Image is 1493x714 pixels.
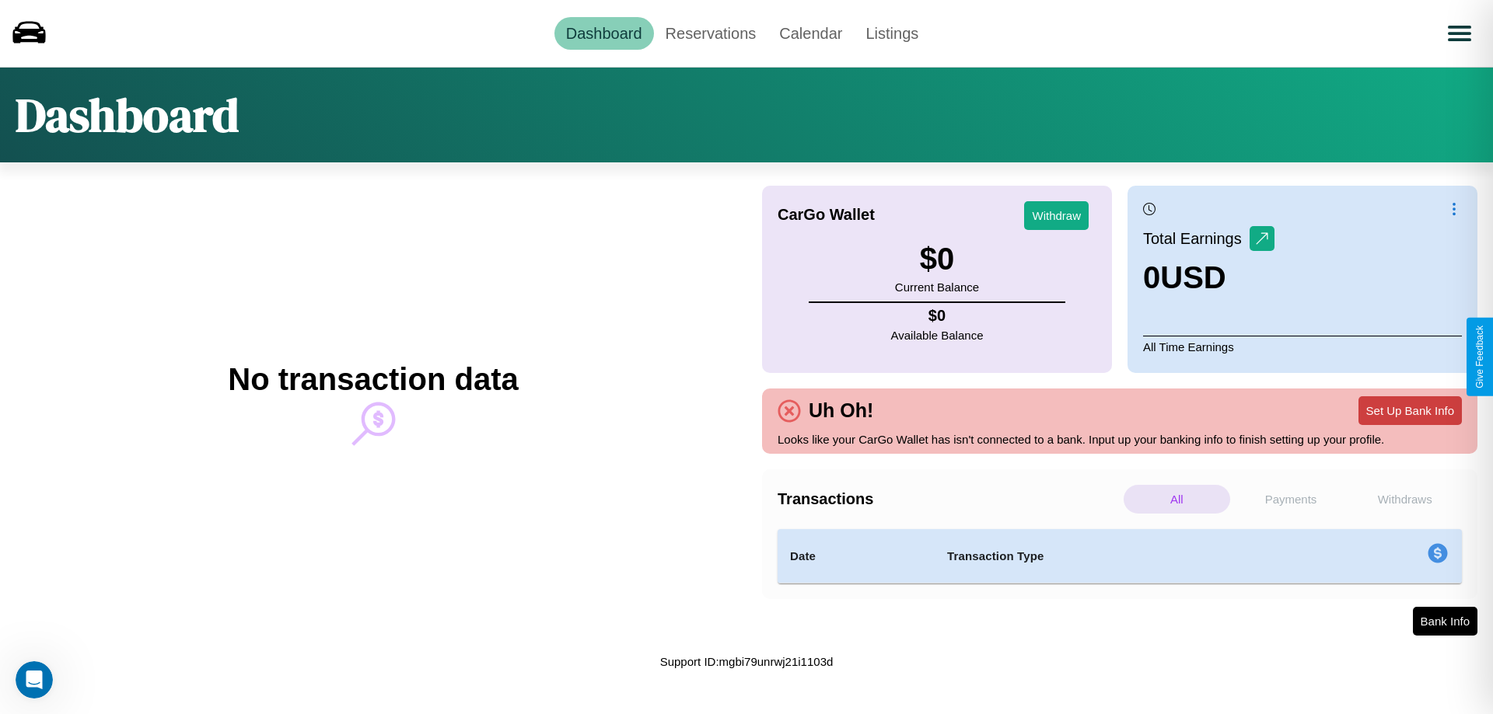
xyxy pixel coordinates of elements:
[767,17,854,50] a: Calendar
[778,429,1462,450] p: Looks like your CarGo Wallet has isn't connected to a bank. Input up your banking info to finish ...
[1358,396,1462,425] button: Set Up Bank Info
[790,547,922,566] h4: Date
[1143,260,1274,295] h3: 0 USD
[228,362,518,397] h2: No transaction data
[1351,485,1458,514] p: Withdraws
[778,490,1120,508] h4: Transactions
[1438,12,1481,55] button: Open menu
[1143,336,1462,357] p: All Time Earnings
[947,547,1300,566] h4: Transaction Type
[801,399,881,422] h4: Uh Oh!
[891,325,984,346] p: Available Balance
[1474,326,1485,388] div: Give Feedback
[660,651,834,672] p: Support ID: mgbi79unrwj21i1103d
[1238,485,1344,514] p: Payments
[891,307,984,325] h4: $ 0
[778,206,875,224] h4: CarGo Wallet
[1024,201,1089,230] button: Withdraw
[16,83,239,147] h1: Dashboard
[1143,225,1250,253] p: Total Earnings
[1124,485,1230,514] p: All
[778,529,1462,583] table: simple table
[654,17,768,50] a: Reservations
[895,242,979,277] h3: $ 0
[554,17,654,50] a: Dashboard
[16,661,53,698] iframe: Intercom live chat
[895,277,979,298] p: Current Balance
[1413,607,1477,636] button: Bank Info
[854,17,930,50] a: Listings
